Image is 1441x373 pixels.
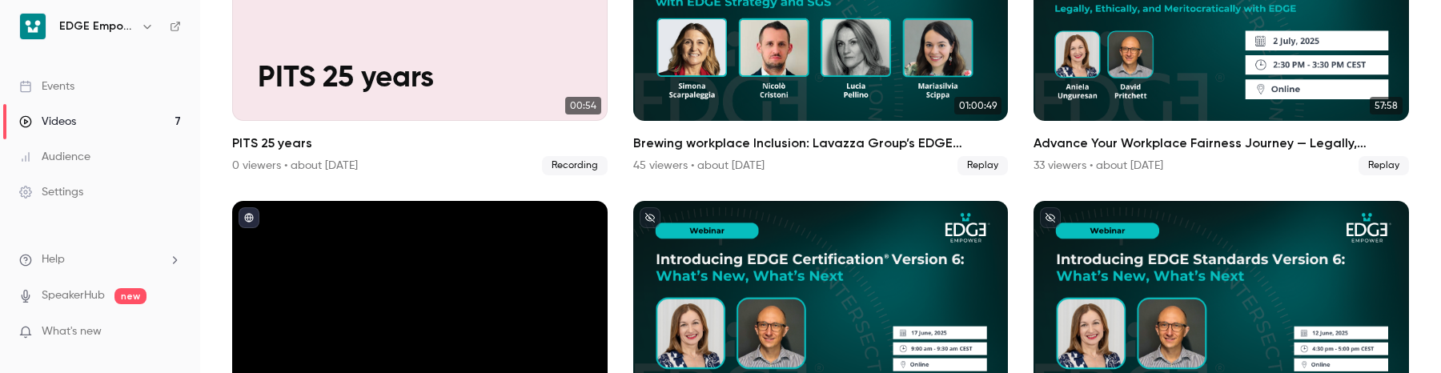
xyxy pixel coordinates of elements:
[232,158,358,174] div: 0 viewers • about [DATE]
[957,156,1008,175] span: Replay
[633,134,1009,153] h2: Brewing workplace Inclusion: Lavazza Group’s EDGE Certification Journey with EDGE Strategy and SGS
[1040,207,1061,228] button: unpublished
[258,62,582,95] p: PITS 25 years
[640,207,660,228] button: unpublished
[59,18,134,34] h6: EDGE Empower
[42,323,102,340] span: What's new
[1359,156,1409,175] span: Replay
[954,97,1001,114] span: 01:00:49
[1034,158,1163,174] div: 33 viewers • about [DATE]
[633,158,765,174] div: 45 viewers • about [DATE]
[19,251,181,268] li: help-dropdown-opener
[114,288,147,304] span: new
[232,134,608,153] h2: PITS 25 years
[542,156,608,175] span: Recording
[1034,134,1409,153] h2: Advance Your Workplace Fairness Journey — Legally, Ethically, and Meritocratically with EDGE
[1370,97,1403,114] span: 57:58
[239,207,259,228] button: published
[19,114,76,130] div: Videos
[19,78,74,94] div: Events
[19,184,83,200] div: Settings
[42,251,65,268] span: Help
[565,97,601,114] span: 00:54
[42,287,105,304] a: SpeakerHub
[20,14,46,39] img: EDGE Empower
[19,149,90,165] div: Audience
